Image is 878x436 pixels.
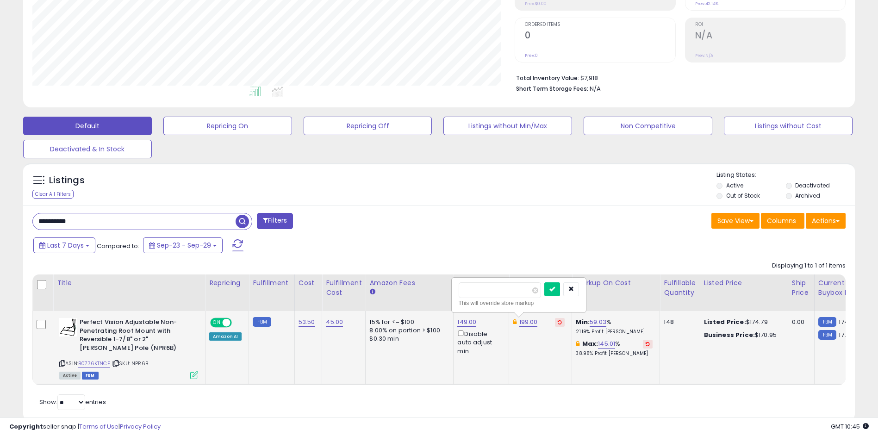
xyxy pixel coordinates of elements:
button: Actions [806,213,846,229]
a: Privacy Policy [120,422,161,431]
a: 53.50 [299,318,315,327]
button: Filters [257,213,293,229]
span: Last 7 Days [47,241,84,250]
div: 8.00% on portion > $100 [369,326,446,335]
div: Displaying 1 to 1 of 1 items [772,262,846,270]
small: Prev: $0.00 [525,1,547,6]
div: ASIN: [59,318,198,378]
div: Amazon AI [209,332,242,341]
div: Markup on Cost [576,278,656,288]
div: Amazon Fees [369,278,449,288]
a: 145.01 [598,339,615,349]
span: Columns [767,216,796,225]
label: Active [726,181,743,189]
span: FBM [82,372,99,380]
div: % [576,318,653,335]
button: Deactivated & In Stock [23,140,152,158]
div: Repricing [209,278,245,288]
button: Default [23,117,152,135]
span: ROI [695,22,845,27]
span: Sep-23 - Sep-29 [157,241,211,250]
p: Listing States: [716,171,855,180]
div: Listed Price [704,278,784,288]
div: $170.95 [704,331,781,339]
div: % [576,340,653,357]
div: Cost [299,278,318,288]
div: $0.30 min [369,335,446,343]
small: FBM [818,317,836,327]
img: 412RTbCIILL._SL40_.jpg [59,318,77,336]
button: Sep-23 - Sep-29 [143,237,223,253]
span: Compared to: [97,242,139,250]
h2: N/A [695,30,845,43]
b: Short Term Storage Fees: [516,85,588,93]
div: Disable auto adjust min [457,329,502,355]
a: B0776KTNCF [78,360,110,367]
button: Columns [761,213,804,229]
div: Ship Price [792,278,810,298]
a: 45.00 [326,318,343,327]
small: Prev: 0 [525,53,538,58]
button: Listings without Min/Max [443,117,572,135]
a: 199.00 [519,318,538,327]
small: Amazon Fees. [369,288,375,296]
div: Fulfillment [253,278,290,288]
b: Min: [576,318,590,326]
div: $174.79 [704,318,781,326]
p: 21.19% Profit [PERSON_NAME] [576,329,653,335]
span: ON [211,319,223,327]
div: Fulfillment Cost [326,278,361,298]
button: Listings without Cost [724,117,853,135]
span: | SKU: NPR6B [112,360,148,367]
span: OFF [230,319,245,327]
button: Save View [711,213,760,229]
small: Prev: 42.14% [695,1,718,6]
label: Archived [795,192,820,199]
span: 2025-10-7 10:45 GMT [831,422,869,431]
div: seller snap | | [9,423,161,431]
div: Title [57,278,201,288]
strong: Copyright [9,422,43,431]
div: 148 [664,318,692,326]
span: 177.94 [839,330,857,339]
b: Total Inventory Value: [516,74,579,82]
div: Current Buybox Price [818,278,866,298]
span: Show: entries [39,398,106,406]
button: Last 7 Days [33,237,95,253]
span: All listings currently available for purchase on Amazon [59,372,81,380]
a: 59.03 [590,318,606,327]
b: Max: [582,339,598,348]
div: 15% for <= $100 [369,318,446,326]
small: Prev: N/A [695,53,713,58]
button: Repricing Off [304,117,432,135]
span: Ordered Items [525,22,675,27]
small: FBM [818,330,836,340]
div: Fulfillable Quantity [664,278,696,298]
a: Terms of Use [79,422,118,431]
div: Clear All Filters [32,190,74,199]
span: N/A [590,84,601,93]
h2: 0 [525,30,675,43]
span: 174.79 [839,318,857,326]
small: FBM [253,317,271,327]
button: Repricing On [163,117,292,135]
p: 38.98% Profit [PERSON_NAME] [576,350,653,357]
a: 149.00 [457,318,476,327]
th: The percentage added to the cost of goods (COGS) that forms the calculator for Min & Max prices. [572,274,660,311]
div: This will override store markup [459,299,579,308]
h5: Listings [49,174,85,187]
label: Out of Stock [726,192,760,199]
b: Business Price: [704,330,755,339]
label: Deactivated [795,181,830,189]
b: Listed Price: [704,318,746,326]
div: 0.00 [792,318,807,326]
button: Non Competitive [584,117,712,135]
li: $7,918 [516,72,839,83]
b: Perfect Vision Adjustable Non-Penetrating Roof Mount with Reversible 1-7/8" or 2" [PERSON_NAME] P... [80,318,192,355]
